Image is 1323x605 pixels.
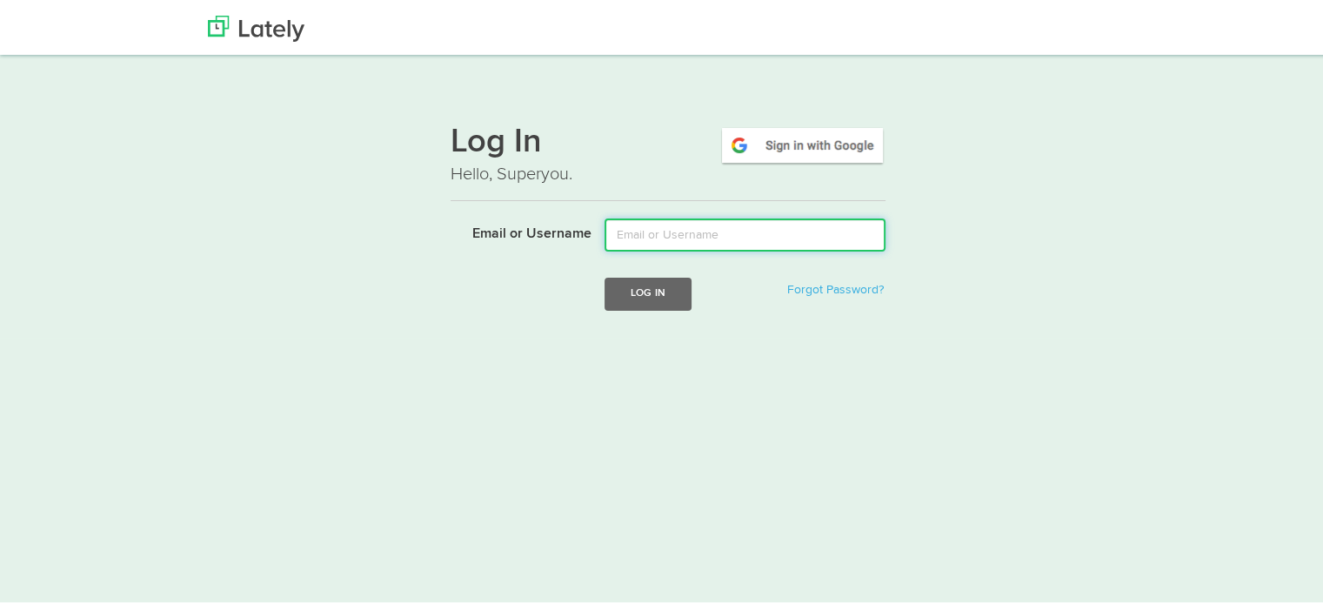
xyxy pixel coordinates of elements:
h1: Log In [451,123,885,159]
a: Forgot Password? [787,281,884,293]
img: Lately [208,13,304,39]
button: Log In [605,275,692,307]
img: google-signin.png [719,123,885,163]
input: Email or Username [605,216,885,249]
label: Email or Username [438,216,591,242]
p: Hello, Superyou. [451,159,885,185]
